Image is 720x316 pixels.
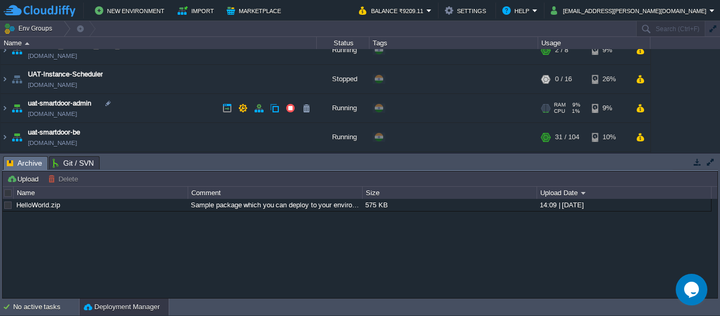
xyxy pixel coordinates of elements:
[188,199,362,211] div: Sample package which you can deploy to your environment. Feel free to delete and upload a package...
[13,299,79,315] div: No active tasks
[1,65,9,93] img: AMDAwAAAACH5BAEAAAAALAAAAAABAAEAAAICRAEAOw==
[53,157,94,169] span: Git / SVN
[1,123,9,151] img: AMDAwAAAACH5BAEAAAAALAAAAAABAAEAAAICRAEAOw==
[554,102,566,108] span: RAM
[592,94,626,122] div: 9%
[95,4,168,17] button: New Environment
[16,201,60,209] a: HelloWorld.zip
[9,94,24,122] img: AMDAwAAAACH5BAEAAAAALAAAAAABAAEAAAICRAEAOw==
[592,123,626,151] div: 10%
[592,152,626,180] div: 11%
[555,36,568,64] div: 2 / 8
[48,174,81,184] button: Delete
[676,274,709,305] iframe: chat widget
[555,123,579,151] div: 31 / 104
[570,102,580,108] span: 9%
[9,123,24,151] img: AMDAwAAAACH5BAEAAAAALAAAAAABAAEAAAICRAEAOw==
[25,42,30,45] img: AMDAwAAAACH5BAEAAAAALAAAAAABAAEAAAICRAEAOw==
[9,36,24,64] img: AMDAwAAAACH5BAEAAAAALAAAAAABAAEAAAICRAEAOw==
[28,80,77,90] a: [DOMAIN_NAME]
[28,109,77,119] a: [DOMAIN_NAME]
[359,4,426,17] button: Balance ₹9209.11
[317,152,369,180] div: Stopped
[317,65,369,93] div: Stopped
[7,174,42,184] button: Upload
[28,98,91,109] a: uat-smartdoor-admin
[537,199,711,211] div: 14:09 | [DATE]
[1,152,9,180] img: AMDAwAAAACH5BAEAAAAALAAAAAABAAEAAAICRAEAOw==
[555,152,568,180] div: 0 / 4
[592,65,626,93] div: 26%
[227,4,284,17] button: Marketplace
[363,187,537,199] div: Size
[84,302,160,312] button: Deployment Manager
[317,94,369,122] div: Running
[7,157,42,170] span: Archive
[28,69,103,80] a: UAT-Instance-Scheduler
[370,37,538,49] div: Tags
[317,123,369,151] div: Running
[502,4,532,17] button: Help
[28,51,77,61] a: [DOMAIN_NAME]
[592,36,626,64] div: 9%
[1,94,9,122] img: AMDAwAAAACH5BAEAAAAALAAAAAABAAEAAAICRAEAOw==
[189,187,362,199] div: Comment
[363,199,536,211] div: 575 KB
[4,4,75,17] img: CloudJiffy
[1,37,316,49] div: Name
[538,187,711,199] div: Upload Date
[178,4,217,17] button: Import
[14,187,188,199] div: Name
[539,37,650,49] div: Usage
[9,152,24,180] img: AMDAwAAAACH5BAEAAAAALAAAAAABAAEAAAICRAEAOw==
[317,36,369,64] div: Running
[28,138,77,148] a: [DOMAIN_NAME]
[555,65,572,93] div: 0 / 16
[28,127,80,138] a: uat-smartdoor-be
[9,65,24,93] img: AMDAwAAAACH5BAEAAAAALAAAAAABAAEAAAICRAEAOw==
[1,36,9,64] img: AMDAwAAAACH5BAEAAAAALAAAAAABAAEAAAICRAEAOw==
[554,108,565,114] span: CPU
[317,37,369,49] div: Status
[4,21,56,36] button: Env Groups
[569,108,580,114] span: 1%
[551,4,709,17] button: [EMAIL_ADDRESS][PERSON_NAME][DOMAIN_NAME]
[445,4,489,17] button: Settings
